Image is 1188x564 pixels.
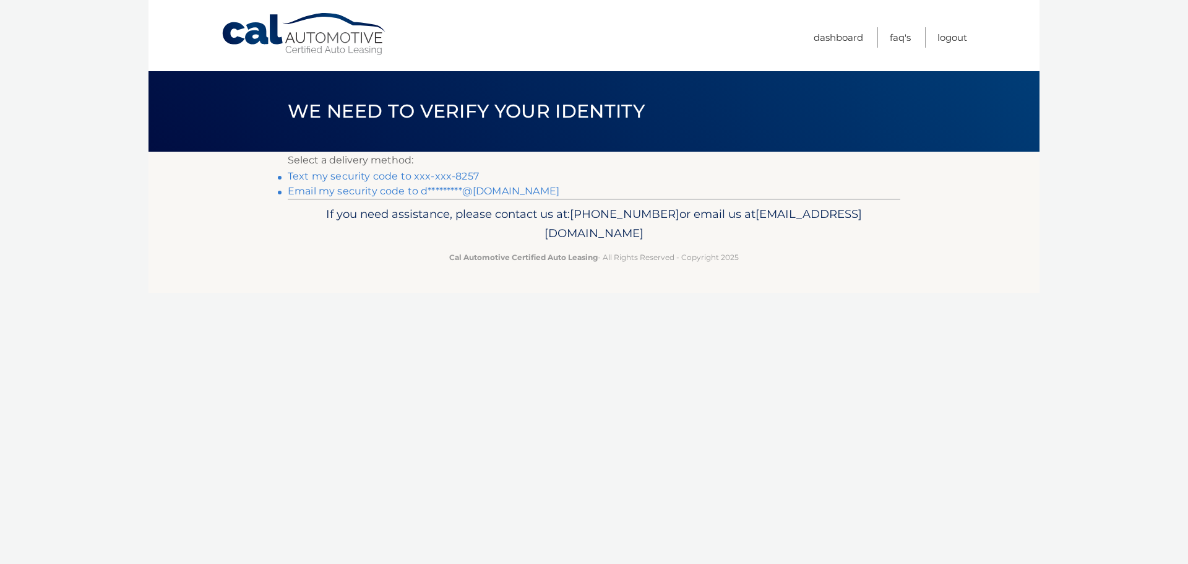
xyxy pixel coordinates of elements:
a: Dashboard [814,27,863,48]
a: FAQ's [890,27,911,48]
a: Logout [937,27,967,48]
span: We need to verify your identity [288,100,645,123]
a: Text my security code to xxx-xxx-8257 [288,170,479,182]
p: Select a delivery method: [288,152,900,169]
p: If you need assistance, please contact us at: or email us at [296,204,892,244]
span: [PHONE_NUMBER] [570,207,679,221]
strong: Cal Automotive Certified Auto Leasing [449,253,598,262]
a: Email my security code to d*********@[DOMAIN_NAME] [288,185,559,197]
p: - All Rights Reserved - Copyright 2025 [296,251,892,264]
a: Cal Automotive [221,12,388,56]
